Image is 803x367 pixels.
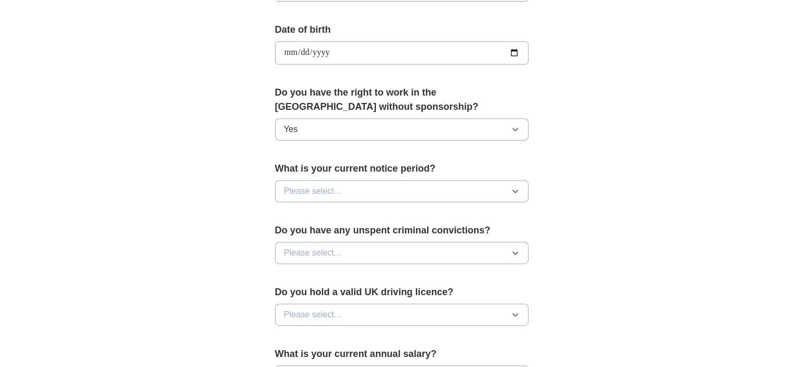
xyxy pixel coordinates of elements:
button: Yes [275,118,528,140]
label: Do you have any unspent criminal convictions? [275,223,528,238]
button: Please select... [275,304,528,326]
span: Yes [284,123,298,136]
label: Date of birth [275,23,528,37]
label: What is your current notice period? [275,162,528,176]
span: Please select... [284,308,342,321]
label: Do you hold a valid UK driving licence? [275,285,528,299]
button: Please select... [275,180,528,202]
button: Please select... [275,242,528,264]
span: Please select... [284,185,342,197]
label: Do you have the right to work in the [GEOGRAPHIC_DATA] without sponsorship? [275,86,528,114]
label: What is your current annual salary? [275,347,528,361]
span: Please select... [284,247,342,259]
